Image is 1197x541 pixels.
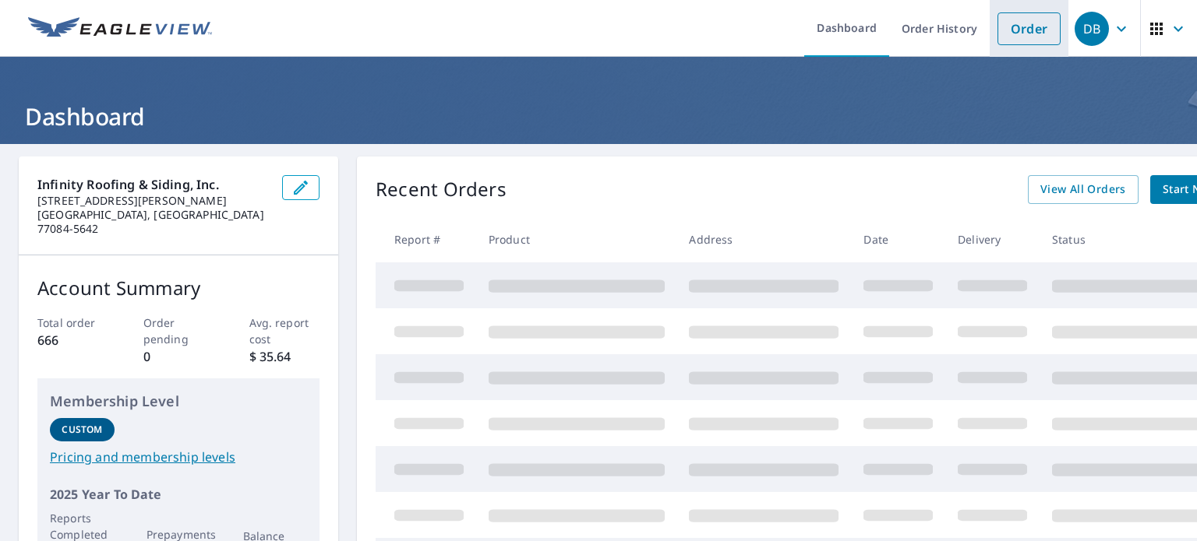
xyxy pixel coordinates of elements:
h1: Dashboard [19,100,1178,132]
p: Total order [37,314,108,331]
span: View All Orders [1040,180,1126,199]
a: View All Orders [1028,175,1139,204]
p: Infinity Roofing & Siding, Inc. [37,175,270,194]
th: Date [851,216,945,262]
p: [GEOGRAPHIC_DATA], [GEOGRAPHIC_DATA] 77084-5642 [37,208,270,236]
p: $ 35.64 [249,347,320,366]
th: Product [476,216,677,262]
p: Avg. report cost [249,314,320,347]
a: Pricing and membership levels [50,448,307,466]
p: Custom [62,423,102,437]
p: 2025 Year To Date [50,485,307,504]
img: EV Logo [28,17,212,40]
p: Recent Orders [376,175,507,204]
p: 0 [143,347,214,366]
a: Order [997,12,1061,45]
p: Order pending [143,314,214,347]
p: Account Summary [37,274,320,302]
th: Report # [376,216,476,262]
p: [STREET_ADDRESS][PERSON_NAME] [37,194,270,208]
div: DB [1075,12,1109,46]
th: Delivery [945,216,1040,262]
th: Address [676,216,851,262]
p: 666 [37,331,108,350]
p: Membership Level [50,391,307,412]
